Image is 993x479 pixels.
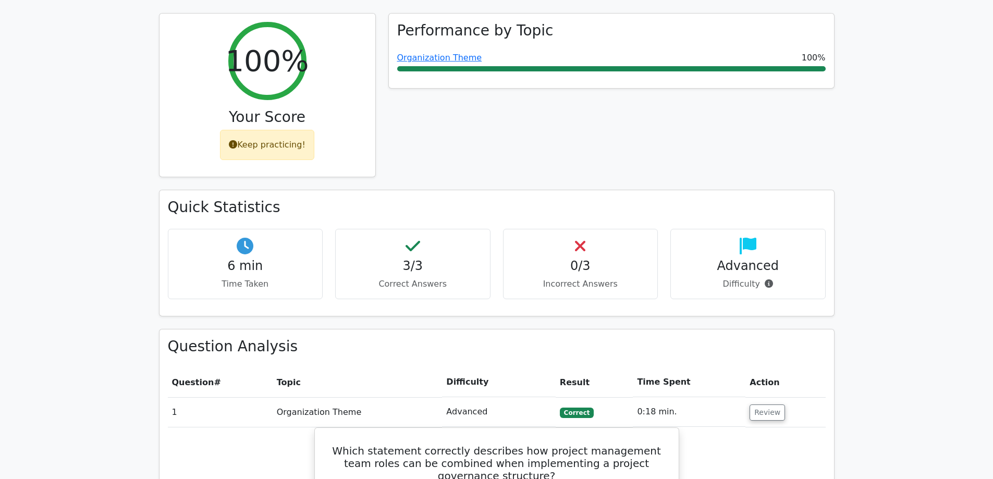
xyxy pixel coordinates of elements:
[168,199,826,216] h3: Quick Statistics
[344,278,482,290] p: Correct Answers
[220,130,314,160] div: Keep practicing!
[397,22,554,40] h3: Performance by Topic
[168,108,367,126] h3: Your Score
[177,259,314,274] h4: 6 min
[512,278,649,290] p: Incorrect Answers
[442,397,555,427] td: Advanced
[560,408,594,418] span: Correct
[512,259,649,274] h4: 0/3
[679,259,817,274] h4: Advanced
[168,397,273,427] td: 1
[168,367,273,397] th: #
[168,338,826,355] h3: Question Analysis
[273,367,443,397] th: Topic
[679,278,817,290] p: Difficulty
[556,367,633,397] th: Result
[397,53,482,63] a: Organization Theme
[750,404,785,421] button: Review
[633,367,745,397] th: Time Spent
[172,377,214,387] span: Question
[344,259,482,274] h4: 3/3
[177,278,314,290] p: Time Taken
[745,367,825,397] th: Action
[633,397,745,427] td: 0:18 min.
[273,397,443,427] td: Organization Theme
[225,43,309,78] h2: 100%
[442,367,555,397] th: Difficulty
[802,52,826,64] span: 100%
